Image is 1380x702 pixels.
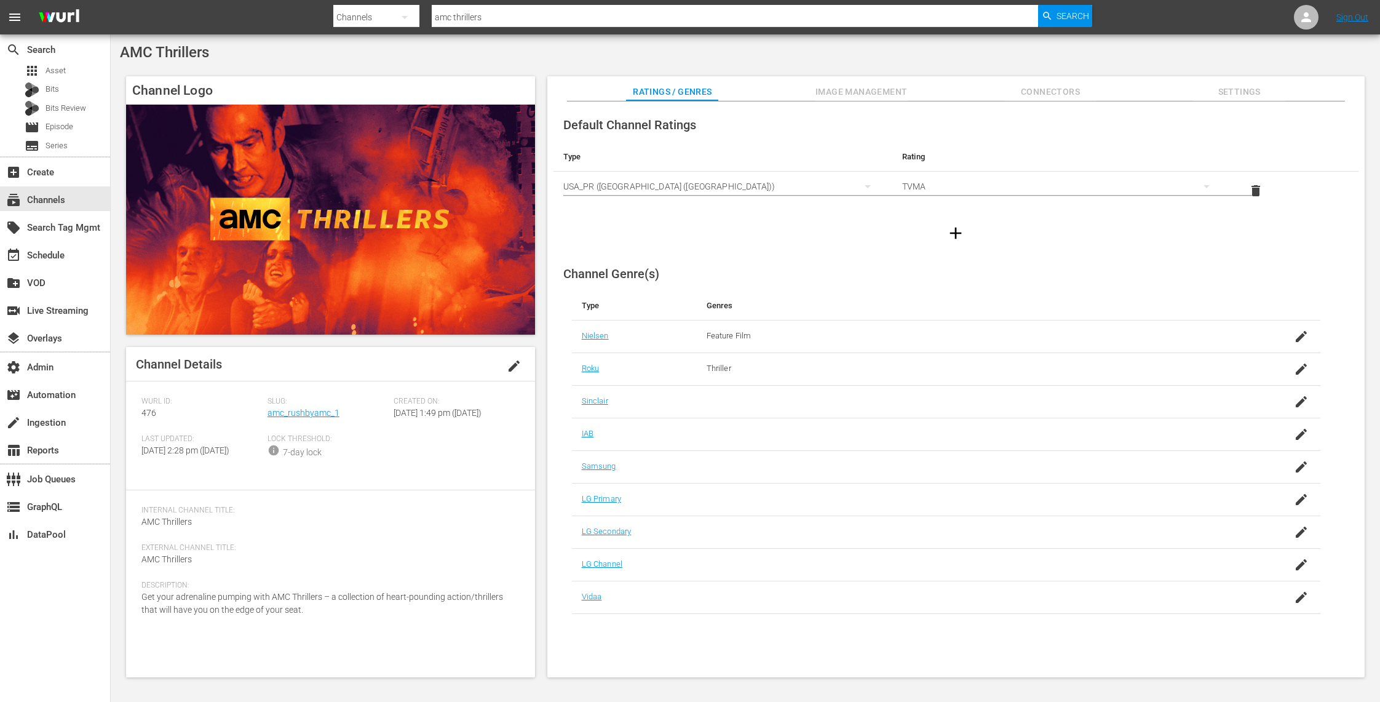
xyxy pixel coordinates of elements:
th: Genres [697,291,1237,321]
span: AMC Thrillers [141,554,192,564]
span: Internal Channel Title: [141,506,514,516]
span: Overlays [6,331,21,346]
div: TVMA [902,169,1221,204]
span: Search [1057,5,1089,27]
span: Reports [6,443,21,458]
span: Default Channel Ratings [563,118,696,132]
img: ans4CAIJ8jUAAAAAAAAAAAAAAAAAAAAAAAAgQb4GAAAAAAAAAAAAAAAAAAAAAAAAJMjXAAAAAAAAAAAAAAAAAAAAAAAAgAT5G... [30,3,89,32]
span: Bits [46,83,59,95]
table: simple table [553,142,1358,210]
span: 476 [141,408,156,418]
span: Channel Details [136,357,222,372]
a: IAB [582,429,593,438]
img: AMC Thrillers [126,105,535,335]
a: amc_rushbyamc_1 [268,408,339,418]
div: 7-day lock [283,446,322,459]
button: delete [1241,176,1271,205]
button: Search [1038,5,1092,27]
span: Created On: [394,397,514,407]
a: LG Channel [582,559,622,568]
span: Last Updated: [141,434,261,444]
span: Series [46,140,68,152]
span: Search Tag Mgmt [6,220,21,235]
a: LG Secondary [582,527,632,536]
a: Sinclair [582,396,608,405]
span: Automation [6,388,21,402]
span: Settings [1193,84,1285,100]
a: Sign Out [1336,12,1368,22]
span: Episode [25,120,39,135]
span: Admin [6,360,21,375]
span: AMC Thrillers [141,517,192,527]
h4: Channel Logo [126,76,535,105]
span: Asset [46,65,66,77]
span: Create [6,165,21,180]
span: Series [25,138,39,153]
span: Wurl ID: [141,397,261,407]
div: USA_PR ([GEOGRAPHIC_DATA] ([GEOGRAPHIC_DATA])) [563,169,882,204]
th: Type [572,291,697,321]
span: [DATE] 1:49 pm ([DATE]) [394,408,482,418]
span: Lock Threshold: [268,434,387,444]
a: Samsung [582,461,616,471]
a: Vidaa [582,592,602,601]
span: AMC Thrillers [120,44,209,61]
span: DataPool [6,527,21,542]
span: Asset [25,63,39,78]
span: edit [507,359,521,373]
span: Connectors [1004,84,1096,100]
span: Live Streaming [6,303,21,318]
span: GraphQL [6,500,21,514]
span: info [268,444,280,457]
span: Channels [6,193,21,207]
span: Ratings / Genres [626,84,718,100]
div: Bits Review [25,101,39,116]
span: Bits Review [46,102,86,114]
div: Bits [25,82,39,97]
a: LG Primary [582,494,621,503]
a: Nielsen [582,331,609,340]
button: edit [499,351,529,381]
span: Search [6,42,21,57]
span: Episode [46,121,73,133]
th: Rating [892,142,1231,172]
span: Image Management [815,84,908,100]
span: Get your adrenaline pumping with AMC Thrillers – a collection of heart-pounding action/thrillers ... [141,592,503,615]
span: delete [1248,183,1263,198]
span: Channel Genre(s) [563,266,659,281]
span: menu [7,10,22,25]
span: Description: [141,581,514,591]
span: External Channel Title: [141,543,514,553]
span: Ingestion [6,415,21,430]
span: Slug: [268,397,387,407]
span: Job Queues [6,472,21,487]
span: VOD [6,276,21,290]
span: [DATE] 2:28 pm ([DATE]) [141,445,229,455]
a: Roku [582,364,600,373]
span: Schedule [6,248,21,263]
th: Type [553,142,892,172]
